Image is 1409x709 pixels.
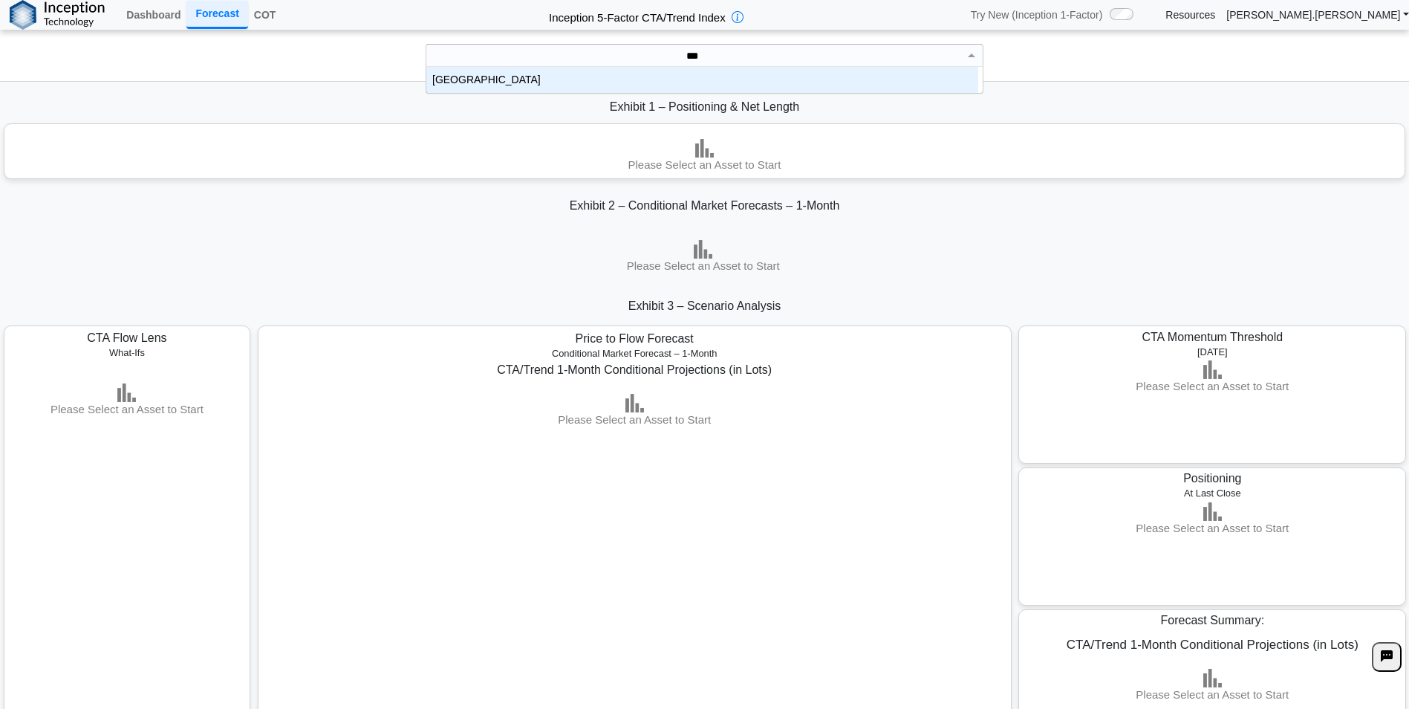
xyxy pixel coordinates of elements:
h3: Please Select an Asset to Start [19,402,235,417]
h3: Please Select an Asset to Start [265,412,1003,427]
span: Exhibit 2 – Conditional Market Forecasts – 1-Month [570,199,840,212]
h3: Please Select an Asset to Start [1118,379,1307,394]
h3: Please Select an Asset to Start [469,259,937,273]
h2: Inception 5-Factor CTA/Trend Index [543,4,732,25]
img: bar-chart.png [117,383,136,402]
h5: Conditional Market Forecast – 1-Month [269,348,1000,359]
span: CTA/Trend 1-Month Conditional Projections (in Lots) [497,363,772,376]
h3: Please Select an Asset to Start [1024,687,1402,702]
span: Price to Flow Forecast [576,332,694,345]
a: Dashboard [120,2,186,27]
span: Exhibit 3 – Scenario Analysis [628,300,781,312]
img: bar-chart.png [1203,669,1222,687]
span: CTA Flow Lens [87,331,166,344]
h3: Please Select an Asset to Start [4,158,1405,172]
h5: What-Ifs [19,347,234,358]
span: Try New (Inception 1-Factor) [971,8,1103,22]
span: CTA Momentum Threshold [1142,331,1283,343]
a: [PERSON_NAME].[PERSON_NAME] [1226,8,1409,22]
a: Forecast [186,1,247,28]
h5: [DATE] [1025,346,1400,357]
h3: Please Select an Asset to Start [1023,521,1402,536]
img: bar-chart.png [1203,360,1222,379]
a: Resources [1165,8,1215,22]
img: bar-chart.png [625,394,644,412]
div: grid [426,67,978,93]
a: COT [248,2,282,27]
img: bar-chart.png [694,240,712,259]
img: bar-chart.png [1203,502,1222,521]
span: Forecast Summary: [1161,614,1265,627]
div: [GEOGRAPHIC_DATA] [426,67,978,93]
span: CTA/Trend 1-Month Conditional Projections (in Lots) [1067,638,1358,652]
span: Exhibit 1 – Positioning & Net Length [610,100,799,113]
img: bar-chart.png [695,139,714,158]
